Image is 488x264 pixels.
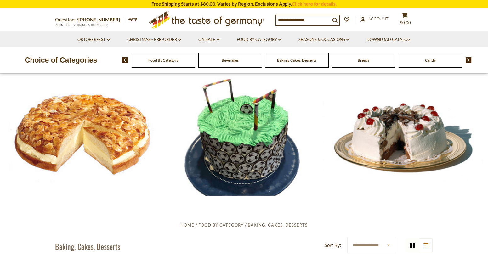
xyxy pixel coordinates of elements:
button: $0.00 [395,12,414,28]
a: Food By Category [198,222,244,227]
a: Account [360,15,389,22]
img: next arrow [466,57,472,63]
label: Sort By: [325,241,341,249]
a: Click here for details. [292,1,337,7]
a: Oktoberfest [77,36,110,43]
span: MON - FRI, 9:00AM - 5:00PM (EST) [55,23,109,27]
a: Download Catalog [366,36,411,43]
a: Candy [425,58,436,63]
h1: Baking, Cakes, Desserts [55,242,120,251]
span: Account [368,16,389,21]
a: Seasons & Occasions [298,36,349,43]
a: Baking, Cakes, Desserts [248,222,308,227]
a: Home [180,222,194,227]
a: Beverages [222,58,239,63]
a: Baking, Cakes, Desserts [277,58,316,63]
a: Food By Category [237,36,281,43]
a: On Sale [198,36,219,43]
a: Food By Category [148,58,178,63]
p: Questions? [55,16,125,24]
a: Breads [358,58,369,63]
a: [PHONE_NUMBER] [78,17,120,22]
span: $0.00 [400,20,411,25]
img: previous arrow [122,57,128,63]
a: Christmas - PRE-ORDER [127,36,181,43]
